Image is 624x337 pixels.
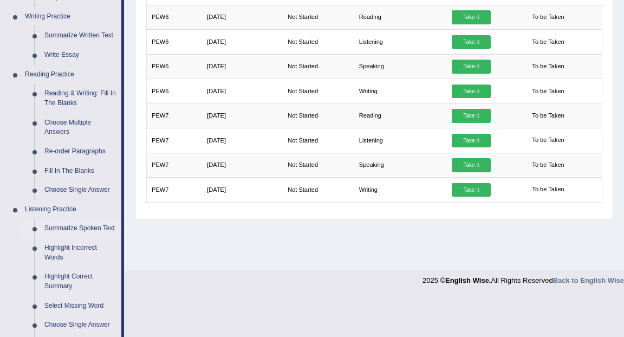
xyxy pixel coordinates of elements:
[528,158,569,172] span: To be Taken
[283,30,354,54] td: Not Started
[452,35,491,49] a: Take it
[452,183,491,197] a: Take it
[146,54,202,79] td: PEW6
[146,30,202,54] td: PEW6
[283,128,354,153] td: Not Started
[40,315,121,335] a: Choose Single Answer
[445,276,491,284] strong: English Wise.
[146,128,202,153] td: PEW7
[283,5,354,29] td: Not Started
[354,103,446,128] td: Reading
[354,178,446,202] td: Writing
[40,84,121,113] a: Reading & Writing: Fill In The Blanks
[146,103,202,128] td: PEW7
[528,85,569,99] span: To be Taken
[202,30,283,54] td: [DATE]
[40,26,121,46] a: Summarize Written Text
[452,10,491,24] a: Take it
[354,5,446,29] td: Reading
[553,276,624,284] a: Back to English Wise
[202,153,283,177] td: [DATE]
[40,113,121,142] a: Choose Multiple Answers
[146,5,202,29] td: PEW6
[20,7,121,27] a: Writing Practice
[40,296,121,316] a: Select Missing Word
[283,54,354,79] td: Not Started
[528,10,569,24] span: To be Taken
[40,180,121,200] a: Choose Single Answer
[20,65,121,85] a: Reading Practice
[354,79,446,103] td: Writing
[202,54,283,79] td: [DATE]
[146,153,202,177] td: PEW7
[202,103,283,128] td: [DATE]
[202,128,283,153] td: [DATE]
[40,219,121,238] a: Summarize Spoken Text
[202,5,283,29] td: [DATE]
[283,103,354,128] td: Not Started
[202,178,283,202] td: [DATE]
[283,79,354,103] td: Not Started
[283,178,354,202] td: Not Started
[452,60,491,74] a: Take it
[528,183,569,197] span: To be Taken
[40,46,121,65] a: Write Essay
[40,161,121,181] a: Fill In The Blanks
[20,200,121,219] a: Listening Practice
[283,153,354,177] td: Not Started
[354,30,446,54] td: Listening
[40,238,121,267] a: Highlight Incorrect Words
[354,128,446,153] td: Listening
[528,35,569,49] span: To be Taken
[452,158,491,172] a: Take it
[528,109,569,123] span: To be Taken
[452,85,491,99] a: Take it
[354,153,446,177] td: Speaking
[40,267,121,296] a: Highlight Correct Summary
[146,79,202,103] td: PEW6
[528,60,569,74] span: To be Taken
[452,134,491,148] a: Take it
[354,54,446,79] td: Speaking
[40,142,121,161] a: Re-order Paragraphs
[452,109,491,123] a: Take it
[202,79,283,103] td: [DATE]
[528,134,569,148] span: To be Taken
[146,178,202,202] td: PEW7
[422,270,624,286] div: 2025 © All Rights Reserved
